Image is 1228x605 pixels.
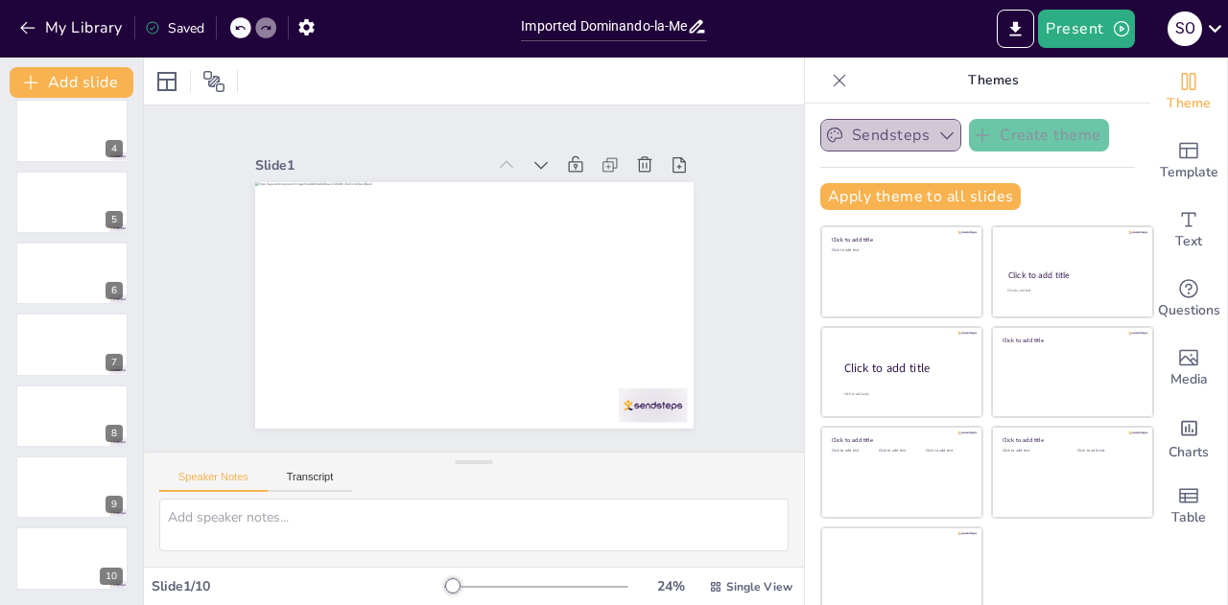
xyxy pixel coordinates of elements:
[1038,10,1134,48] button: Present
[268,471,353,492] button: Transcript
[1150,196,1227,265] div: Add text boxes
[855,58,1131,104] p: Themes
[106,211,123,228] div: 5
[1007,289,1135,293] div: Click to add text
[106,354,123,371] div: 7
[1158,300,1220,321] span: Questions
[1175,231,1202,252] span: Text
[1003,436,1140,444] div: Click to add title
[521,12,686,40] input: Insert title
[159,471,268,492] button: Speaker Notes
[648,577,694,595] div: 24 %
[145,19,204,37] div: Saved
[106,282,123,299] div: 6
[832,449,875,454] div: Click to add text
[1167,93,1211,114] span: Theme
[14,12,130,43] button: My Library
[106,140,123,157] div: 4
[1008,269,1136,281] div: Click to add title
[100,568,123,585] div: 10
[1003,336,1140,343] div: Click to add title
[1170,369,1208,390] span: Media
[15,384,129,448] div: 8
[844,392,965,397] div: Click to add body
[15,313,129,376] div: 7
[1077,449,1138,454] div: Click to add text
[15,99,129,162] div: 4
[1150,403,1227,472] div: Add charts and graphs
[1150,58,1227,127] div: Change the overall theme
[1168,10,1202,48] button: S O
[1150,334,1227,403] div: Add images, graphics, shapes or video
[10,67,133,98] button: Add slide
[317,78,535,188] div: Slide 1
[15,171,129,234] div: 5
[832,236,969,244] div: Click to add title
[926,449,969,454] div: Click to add text
[15,526,129,590] div: 10
[1169,442,1209,463] span: Charts
[997,10,1034,48] button: Export to PowerPoint
[15,242,129,305] div: 6
[1160,162,1218,183] span: Template
[106,496,123,513] div: 9
[820,183,1021,210] button: Apply theme to all slides
[879,449,922,454] div: Click to add text
[152,66,182,97] div: Layout
[820,119,961,151] button: Sendsteps
[844,361,967,377] div: Click to add title
[15,455,129,519] div: 9
[1171,507,1206,528] span: Table
[106,425,123,442] div: 8
[1150,472,1227,541] div: Add a table
[726,579,792,594] span: Single View
[202,70,225,93] span: Position
[832,436,969,444] div: Click to add title
[1150,127,1227,196] div: Add ready made slides
[1168,12,1202,46] div: S O
[832,248,969,253] div: Click to add text
[1150,265,1227,334] div: Get real-time input from your audience
[969,119,1109,151] button: Create theme
[152,577,444,595] div: Slide 1 / 10
[1003,449,1063,454] div: Click to add text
